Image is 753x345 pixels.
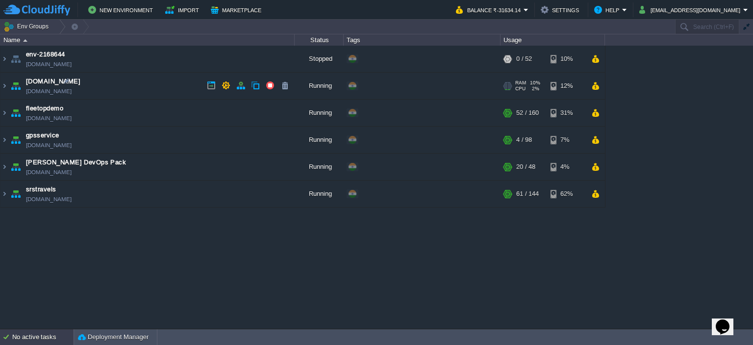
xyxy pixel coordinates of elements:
[0,127,8,153] img: AMDAwAAAACH5BAEAAAAALAAAAAABAAEAAAICRAEAOw==
[26,194,72,204] a: [DOMAIN_NAME]
[295,181,344,207] div: Running
[529,86,539,92] span: 2%
[295,34,343,46] div: Status
[78,332,149,342] button: Deployment Manager
[165,4,202,16] button: Import
[551,46,582,72] div: 10%
[9,73,23,99] img: AMDAwAAAACH5BAEAAAAALAAAAAABAAEAAAICRAEAOw==
[9,100,23,126] img: AMDAwAAAACH5BAEAAAAALAAAAAABAAEAAAICRAEAOw==
[211,4,264,16] button: Marketplace
[26,50,65,59] a: env-2168644
[594,4,622,16] button: Help
[0,46,8,72] img: AMDAwAAAACH5BAEAAAAALAAAAAABAAEAAAICRAEAOw==
[9,154,23,180] img: AMDAwAAAACH5BAEAAAAALAAAAAABAAEAAAICRAEAOw==
[516,181,539,207] div: 61 / 144
[1,34,294,46] div: Name
[516,154,535,180] div: 20 / 48
[88,4,156,16] button: New Environment
[295,127,344,153] div: Running
[3,4,70,16] img: CloudJiffy
[26,131,59,140] a: gpsservice
[516,127,532,153] div: 4 / 98
[26,185,56,194] a: srstravels
[551,154,582,180] div: 4%
[515,80,526,86] span: RAM
[26,77,80,86] a: [DOMAIN_NAME]
[712,306,743,335] iframe: chat widget
[530,80,540,86] span: 10%
[26,167,72,177] a: [DOMAIN_NAME]
[9,127,23,153] img: AMDAwAAAACH5BAEAAAAALAAAAAABAAEAAAICRAEAOw==
[3,20,52,33] button: Env Groups
[516,100,539,126] div: 52 / 160
[12,329,74,345] div: No active tasks
[541,4,582,16] button: Settings
[501,34,604,46] div: Usage
[456,4,524,16] button: Balance ₹-31634.14
[26,86,72,96] a: [DOMAIN_NAME]
[26,113,72,123] a: [DOMAIN_NAME]
[551,127,582,153] div: 7%
[9,181,23,207] img: AMDAwAAAACH5BAEAAAAALAAAAAABAAEAAAICRAEAOw==
[23,39,27,42] img: AMDAwAAAACH5BAEAAAAALAAAAAABAAEAAAICRAEAOw==
[26,158,126,167] a: [PERSON_NAME] DevOps Pack
[551,73,582,99] div: 12%
[26,59,72,69] a: [DOMAIN_NAME]
[26,140,72,150] a: [DOMAIN_NAME]
[295,100,344,126] div: Running
[344,34,500,46] div: Tags
[0,73,8,99] img: AMDAwAAAACH5BAEAAAAALAAAAAABAAEAAAICRAEAOw==
[0,154,8,180] img: AMDAwAAAACH5BAEAAAAALAAAAAABAAEAAAICRAEAOw==
[295,73,344,99] div: Running
[9,46,23,72] img: AMDAwAAAACH5BAEAAAAALAAAAAABAAEAAAICRAEAOw==
[0,100,8,126] img: AMDAwAAAACH5BAEAAAAALAAAAAABAAEAAAICRAEAOw==
[0,181,8,207] img: AMDAwAAAACH5BAEAAAAALAAAAAABAAEAAAICRAEAOw==
[295,154,344,180] div: Running
[26,104,63,113] a: fleetopdemo
[516,46,532,72] div: 0 / 52
[551,100,582,126] div: 31%
[295,46,344,72] div: Stopped
[639,4,743,16] button: [EMAIL_ADDRESS][DOMAIN_NAME]
[515,86,526,92] span: CPU
[551,181,582,207] div: 62%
